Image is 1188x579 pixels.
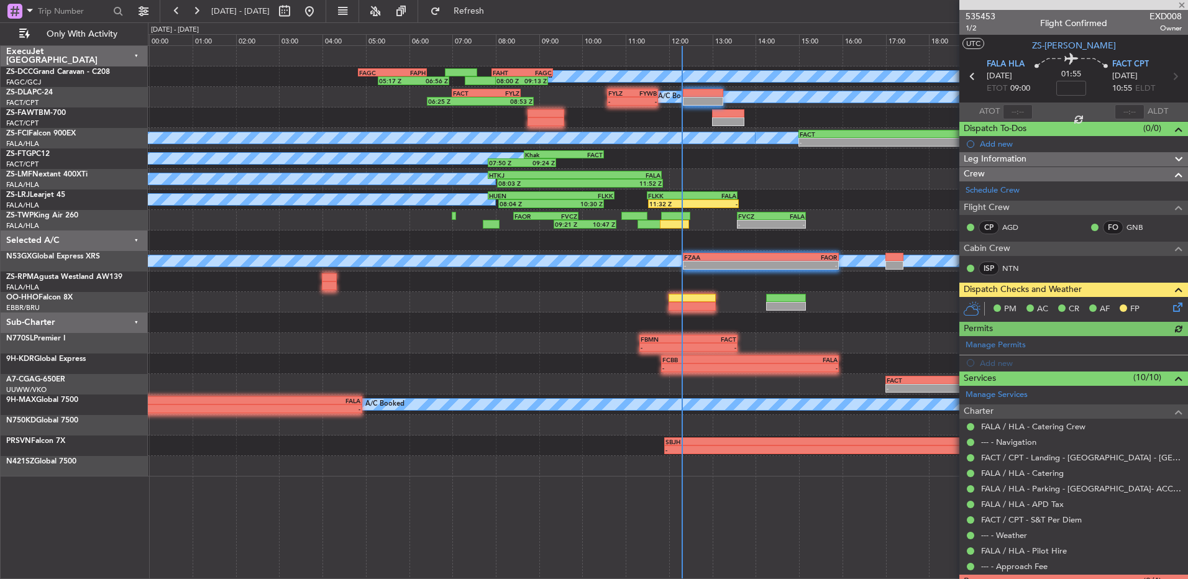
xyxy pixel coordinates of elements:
span: Owner [1149,23,1182,34]
span: Only With Activity [32,30,131,39]
div: 04:00 [322,34,366,45]
span: ZS-FCI [6,130,29,137]
div: 06:00 [409,34,453,45]
div: HUEN [489,192,551,199]
div: 09:21 Z [555,221,585,228]
div: 08:00 [496,34,539,45]
span: AF [1100,303,1110,316]
a: FACT/CPT [6,119,39,128]
a: A7-CGAG-650ER [6,376,65,383]
a: FALA / HLA - Pilot Hire [981,545,1067,556]
button: Refresh [424,1,499,21]
a: FACT / CPT - S&T Per Diem [981,514,1082,525]
a: FALA / HLA - Parking - [GEOGRAPHIC_DATA]- ACC # 1800 [981,483,1182,494]
span: 09:00 [1010,83,1030,95]
a: FACT/CPT [6,98,39,107]
div: 13:00 [713,34,756,45]
a: OO-HHOFalcon 8X [6,294,73,301]
div: FAOR [514,212,546,220]
div: - [608,98,633,105]
div: ISP [979,262,999,275]
span: ETOT [987,83,1007,95]
span: Cabin Crew [964,242,1010,256]
a: N770SLPremier I [6,335,65,342]
span: ZS-FTG [6,150,32,158]
div: HTKJ [489,171,575,179]
span: OO-HHO [6,294,39,301]
div: FCBB [662,356,750,363]
span: ZS-DLA [6,89,32,96]
span: Services [964,372,996,386]
div: - [772,221,805,228]
div: - [633,98,657,105]
span: [DATE] [1112,70,1138,83]
div: 01:00 [193,34,236,45]
span: [DATE] - [DATE] [211,6,270,17]
a: FALA / HLA - APD Tax [981,499,1064,509]
div: 14:00 [756,34,799,45]
div: FACT [453,89,486,97]
div: 10:00 [582,34,626,45]
a: ZS-TWPKing Air 260 [6,212,78,219]
a: ZS-RPMAgusta Westland AW139 [6,273,122,281]
div: [DATE] - [DATE] [151,25,199,35]
button: UTC [962,38,984,49]
div: FACT [887,376,1135,384]
div: 09:24 Z [522,159,555,166]
a: N750KDGlobal 7500 [6,417,78,424]
span: N421SZ [6,458,34,465]
span: Dispatch Checks and Weather [964,283,1082,297]
div: Add new [980,139,1182,149]
span: ZS-[PERSON_NAME] [1032,39,1116,52]
div: 11:52 Z [580,180,662,187]
span: ZS-RPM [6,273,34,281]
span: Refresh [443,7,495,16]
a: FACT/CPT [6,160,39,169]
div: - [887,385,1135,392]
div: FLKK [648,192,692,199]
div: FALA [772,212,805,220]
a: --- - Approach Fee [981,561,1048,572]
span: 9H-MAX [6,396,36,404]
span: ELDT [1135,83,1155,95]
a: Schedule Crew [966,185,1020,197]
span: N53GX [6,253,32,260]
div: 06:25 Z [428,98,480,105]
div: 06:56 Z [413,77,448,84]
div: FACT [564,151,603,158]
div: 12:00 [669,34,713,45]
div: SBJH [665,438,841,445]
span: (10/10) [1133,371,1161,384]
a: UUWW/VKO [6,385,47,394]
div: 03:00 [279,34,322,45]
div: 08:53 Z [480,98,532,105]
div: FVCZ [738,212,771,220]
span: ALDT [1148,106,1168,118]
div: - [662,364,750,372]
div: FALA [692,192,736,199]
a: ZS-FTGPC12 [6,150,50,158]
a: ZS-LMFNextant 400XTi [6,171,88,178]
a: ZS-DCCGrand Caravan - C208 [6,68,110,76]
span: CR [1069,303,1079,316]
a: ZS-DLAPC-24 [6,89,53,96]
div: 16:00 [843,34,886,45]
div: 05:17 Z [379,77,414,84]
span: (0/0) [1143,122,1161,135]
div: Khak [525,151,564,158]
a: FAGC/GCJ [6,78,41,87]
span: PM [1004,303,1017,316]
div: 10:30 Z [551,200,603,207]
span: FP [1130,303,1140,316]
div: FAHT [493,69,523,76]
div: 07:00 [452,34,496,45]
div: FVCZ [546,212,578,220]
a: FACT / CPT - Landing - [GEOGRAPHIC_DATA] - [GEOGRAPHIC_DATA] International FACT / CPT [981,452,1182,463]
div: - [684,262,761,269]
div: 08:00 Z [496,77,522,84]
span: Flight Crew [964,201,1010,215]
a: FALA/HLA [6,283,39,292]
a: 9H-KDRGlobal Express [6,355,86,363]
div: - [761,262,837,269]
div: 11:32 Z [649,200,693,207]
